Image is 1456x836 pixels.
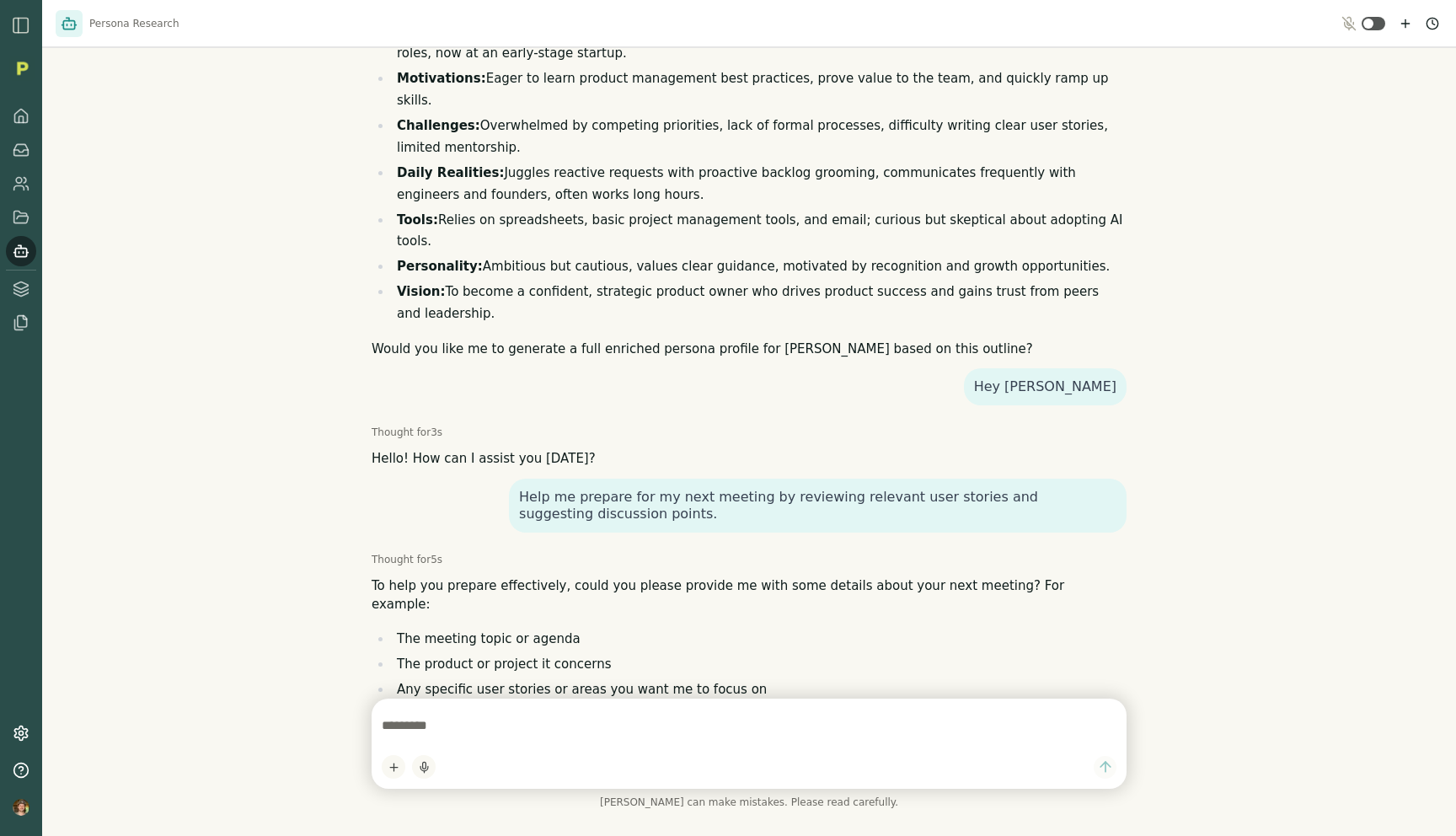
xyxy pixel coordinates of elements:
p: Would you like me to generate a full enriched persona profile for [PERSON_NAME] based on this out... [372,340,1127,359]
img: profile [13,799,29,816]
li: To become a confident, strategic product owner who drives product success and gains trust from pe... [392,281,1127,324]
button: Help [6,755,36,785]
li: The product or project it concerns [392,654,1127,676]
li: Any specific user stories or areas you want me to focus on [392,679,1127,701]
span: Persona Research [89,17,179,30]
img: Organization logo [9,56,35,81]
li: Ambitious but cautious, values clear guidance, motivated by recognition and growth opportunities. [392,256,1127,278]
li: Juggles reactive requests with proactive backlog grooming, communicates frequently with engineers... [392,163,1127,206]
p: Hello! How can I assist you [DATE]? [372,449,1127,469]
strong: Motivations: [397,71,486,86]
button: Add content to chat [382,755,405,779]
p: Help me prepare for my next meeting by reviewing relevant user stories and suggesting discussion ... [519,489,1116,522]
span: [PERSON_NAME] can make mistakes. Please read carefully. [372,796,1127,809]
button: Chat history [1422,13,1443,34]
img: sidebar [11,15,31,35]
p: Hey [PERSON_NAME] [974,378,1116,395]
strong: Tools: [397,212,438,228]
li: Overwhelmed by competing priorities, lack of formal processes, difficulty writing clear user stor... [392,115,1127,158]
button: Toggle ambient mode [1362,17,1385,30]
div: Thought for 3 s [372,426,1127,439]
li: Eager to learn product management best practices, prove value to the team, and quickly ramp up sk... [392,68,1127,111]
strong: Daily Realities: [397,165,504,180]
div: Thought for 5 s [372,553,1127,566]
button: Start dictation [412,755,436,779]
strong: Challenges: [397,118,480,133]
li: The meeting topic or agenda [392,629,1127,651]
button: New chat [1395,13,1416,34]
li: Relies on spreadsheets, basic project management tools, and email; curious but skeptical about ad... [392,210,1127,253]
strong: Personality: [397,259,483,274]
p: To help you prepare effectively, could you please provide me with some details about your next me... [372,576,1127,614]
strong: Vision: [397,284,446,299]
button: Send message [1094,756,1116,779]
